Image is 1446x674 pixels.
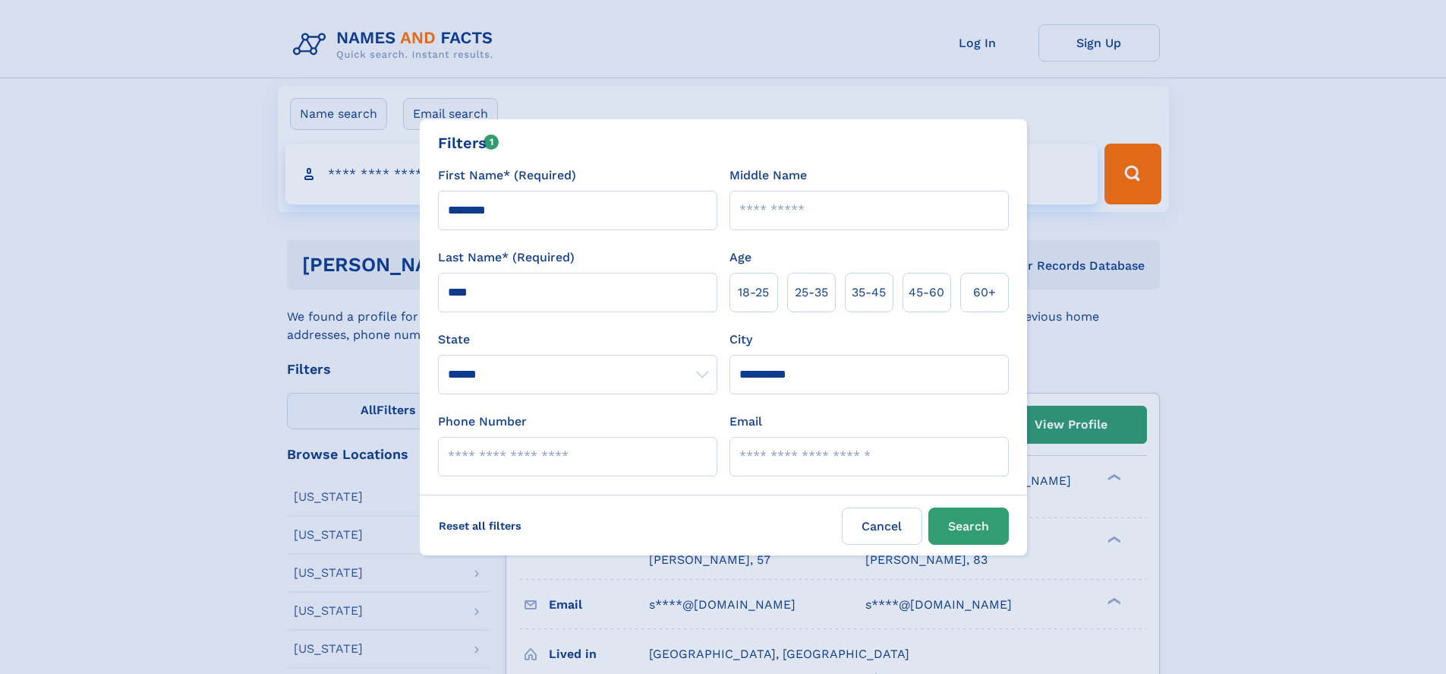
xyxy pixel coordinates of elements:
span: 45‑60 [909,283,944,302]
label: Email [729,413,762,431]
div: Filters [438,131,499,154]
label: Age [729,248,751,267]
button: Search [928,508,1009,545]
label: First Name* (Required) [438,166,576,185]
label: Phone Number [438,413,527,431]
span: 18‑25 [738,283,769,302]
span: 25‑35 [795,283,828,302]
span: 60+ [973,283,996,302]
label: Middle Name [729,166,807,185]
label: Reset all filters [429,508,531,544]
span: 35‑45 [852,283,886,302]
label: Last Name* (Required) [438,248,575,267]
label: City [729,331,752,349]
label: State [438,331,717,349]
label: Cancel [842,508,922,545]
